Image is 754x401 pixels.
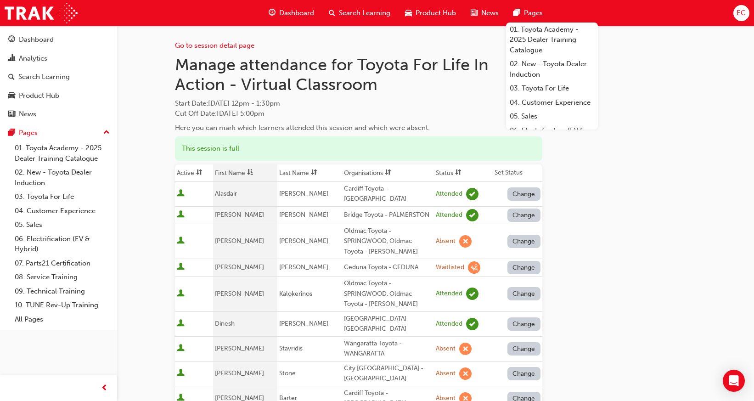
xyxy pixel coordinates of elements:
span: [PERSON_NAME] [215,263,264,271]
th: Toggle SortBy [434,164,493,182]
div: [GEOGRAPHIC_DATA] [GEOGRAPHIC_DATA] [344,314,432,334]
div: Oldmac Toyota - SPRINGWOOD, Oldmac Toyota - [PERSON_NAME] [344,226,432,257]
span: prev-icon [101,383,108,394]
span: guage-icon [8,36,15,44]
span: User is active [177,210,185,220]
div: This session is full [175,136,542,161]
div: Bridge Toyota - PALMERSTON [344,210,432,220]
a: All Pages [11,312,113,327]
button: Pages [4,124,113,141]
span: search-icon [8,73,15,81]
a: 04. Customer Experience [506,96,598,110]
div: Attended [436,211,462,220]
a: pages-iconPages [506,4,550,23]
div: Attended [436,289,462,298]
span: pages-icon [513,7,520,19]
button: Change [507,342,540,356]
button: Change [507,209,540,222]
span: search-icon [329,7,335,19]
span: news-icon [8,110,15,119]
span: Pages [524,8,543,18]
div: Oldmac Toyota - SPRINGWOOD, Oldmac Toyota - [PERSON_NAME] [344,278,432,310]
div: Dashboard [19,34,54,45]
a: News [4,106,113,123]
h1: Manage attendance for Toyota For Life In Action - Virtual Classroom [175,55,542,95]
span: learningRecordVerb_ABSENT-icon [459,343,472,355]
a: news-iconNews [463,4,506,23]
a: 02. New - Toyota Dealer Induction [11,165,113,190]
span: Search Learning [339,8,390,18]
div: Analytics [19,53,47,64]
a: 08. Service Training [11,270,113,284]
span: learningRecordVerb_ATTEND-icon [466,288,478,300]
button: DashboardAnalyticsSearch LearningProduct HubNews [4,29,113,124]
span: learningRecordVerb_ATTEND-icon [466,209,478,221]
span: chart-icon [8,55,15,63]
span: Stone [279,369,296,377]
span: Product Hub [416,8,456,18]
th: Toggle SortBy [213,164,278,182]
button: Change [507,261,540,274]
span: asc-icon [247,169,253,177]
a: 09. Technical Training [11,284,113,299]
span: User is active [177,289,185,299]
div: Attended [436,320,462,328]
button: Change [507,317,540,331]
span: Dinesh [215,320,235,328]
span: sorting-icon [385,169,391,177]
a: Dashboard [4,31,113,48]
a: 06. Electrification (EV & Hybrid) [11,232,113,256]
div: Pages [19,128,38,138]
div: Cardiff Toyota - [GEOGRAPHIC_DATA] [344,184,432,204]
span: Start Date : [175,98,542,109]
img: Trak [5,3,78,23]
span: car-icon [8,92,15,100]
span: User is active [177,237,185,246]
span: Cut Off Date : [DATE] 5:00pm [175,109,264,118]
span: [PERSON_NAME] [279,320,328,328]
span: [PERSON_NAME] [279,263,328,271]
a: 05. Sales [11,218,113,232]
span: Alasdair [215,190,237,198]
a: Analytics [4,50,113,67]
a: 10. TUNE Rev-Up Training [11,298,113,312]
a: guage-iconDashboard [261,4,321,23]
span: learningRecordVerb_ATTEND-icon [466,188,478,200]
a: 03. Toyota For Life [506,81,598,96]
th: Toggle SortBy [175,164,213,182]
span: [PERSON_NAME] [279,211,328,219]
span: Stavridis [279,345,303,352]
span: guage-icon [269,7,276,19]
button: Change [507,235,540,248]
div: Here you can mark which learners attended this session and which were absent. [175,123,542,133]
a: 05. Sales [506,109,598,124]
span: pages-icon [8,129,15,137]
span: User is active [177,369,185,378]
div: Absent [436,369,456,378]
div: News [19,109,36,119]
div: Absent [436,237,456,246]
button: Change [507,187,540,201]
div: Search Learning [18,72,70,82]
div: Absent [436,345,456,353]
th: Toggle SortBy [277,164,342,182]
span: User is active [177,189,185,198]
span: Kalokerinos [279,290,312,298]
a: car-iconProduct Hub [398,4,463,23]
span: learningRecordVerb_ABSENT-icon [459,235,472,248]
span: sorting-icon [455,169,461,177]
span: [DATE] 12pm - 1:30pm [208,99,280,107]
div: City [GEOGRAPHIC_DATA] - [GEOGRAPHIC_DATA] [344,363,432,384]
a: 03. Toyota For Life [11,190,113,204]
span: [PERSON_NAME] [279,190,328,198]
span: learningRecordVerb_ATTEND-icon [466,318,478,330]
span: User is active [177,344,185,353]
a: 02. New - Toyota Dealer Induction [506,57,598,81]
button: Change [507,367,540,380]
div: Waitlisted [436,263,464,272]
span: User is active [177,263,185,272]
span: [PERSON_NAME] [215,345,264,352]
a: 01. Toyota Academy - 2025 Dealer Training Catalogue [506,23,598,57]
div: Ceduna Toyota - CEDUNA [344,262,432,273]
